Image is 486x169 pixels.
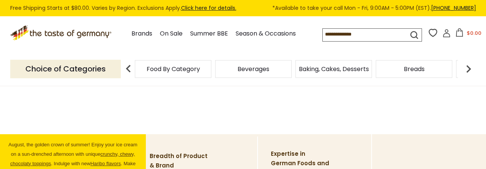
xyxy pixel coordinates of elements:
p: Choice of Categories [10,60,121,78]
span: $0.00 [467,29,481,37]
a: Beverages [238,66,269,72]
a: Click here for details. [181,4,236,12]
span: *Available to take your call Mon - Fri, 9:00AM - 5:00PM (EST). [272,4,476,12]
a: Haribo flavors [91,161,121,166]
a: Brands [131,29,152,39]
a: Breads [404,66,425,72]
a: Summer BBE [190,29,228,39]
a: Food By Category [147,66,200,72]
a: [PHONE_NUMBER] [431,4,476,12]
a: On Sale [160,29,183,39]
a: Baking, Cakes, Desserts [299,66,369,72]
span: runchy, chewy, chocolaty toppings [10,151,135,166]
button: $0.00 [452,28,484,40]
img: previous arrow [121,61,136,76]
div: Free Shipping Starts at $80.00. Varies by Region. Exclusions Apply. [10,4,476,12]
a: crunchy, chewy, chocolaty toppings [10,151,135,166]
a: Season & Occasions [236,29,296,39]
img: next arrow [461,61,476,76]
